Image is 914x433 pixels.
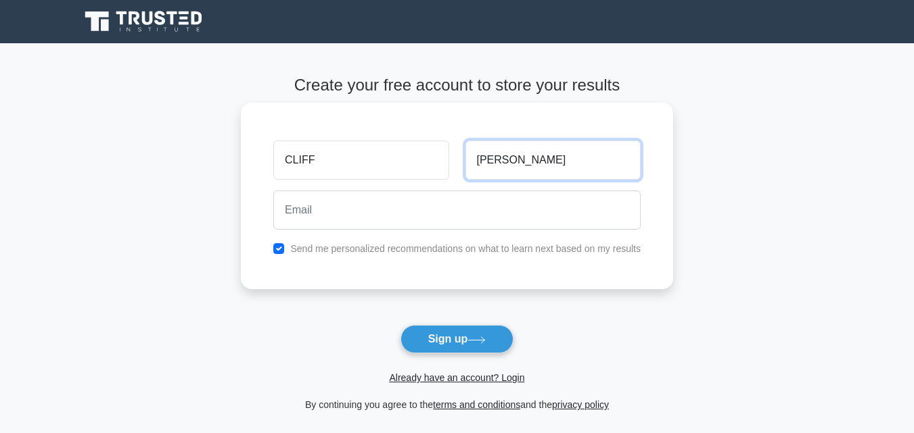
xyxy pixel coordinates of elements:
h4: Create your free account to store your results [241,76,673,95]
input: Email [273,190,641,230]
a: terms and conditions [433,399,520,410]
button: Sign up [401,325,514,353]
a: privacy policy [552,399,609,410]
label: Send me personalized recommendations on what to learn next based on my results [290,243,641,254]
input: First name [273,141,449,180]
div: By continuing you agree to the and the [233,397,681,413]
input: Last name [465,141,641,180]
a: Already have an account? Login [389,372,524,383]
